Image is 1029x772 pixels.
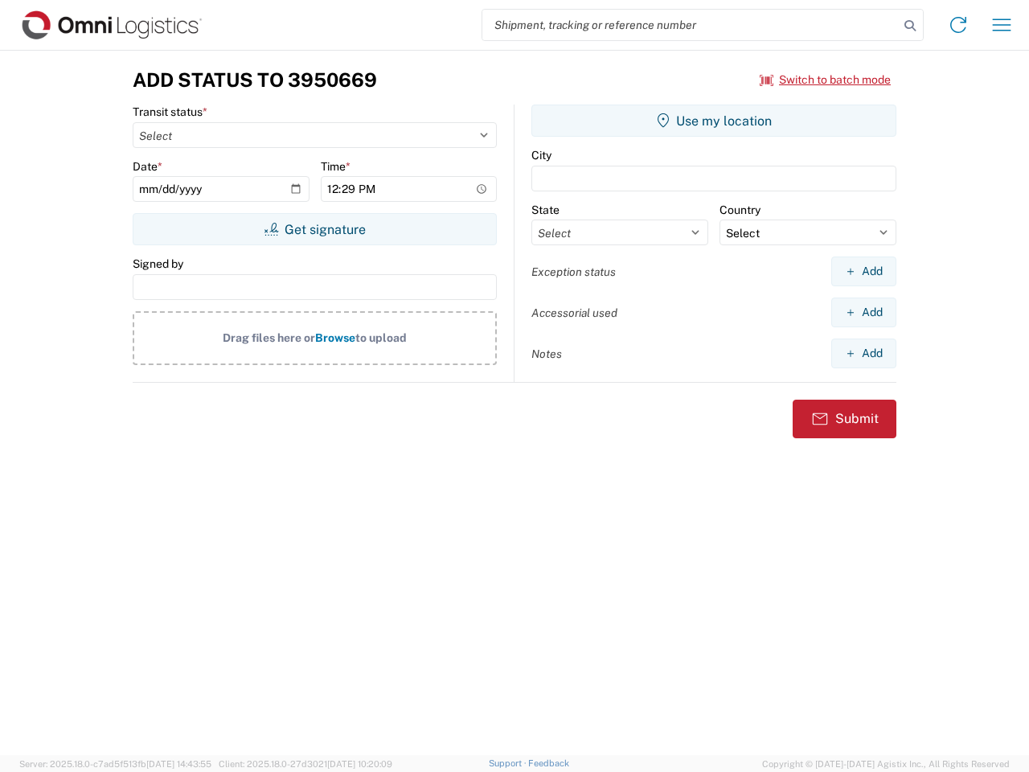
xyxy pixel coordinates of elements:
[531,105,896,137] button: Use my location
[528,758,569,768] a: Feedback
[146,759,211,769] span: [DATE] 14:43:55
[327,759,392,769] span: [DATE] 10:20:09
[355,331,407,344] span: to upload
[133,105,207,119] label: Transit status
[831,298,896,327] button: Add
[133,159,162,174] label: Date
[762,757,1010,771] span: Copyright © [DATE]-[DATE] Agistix Inc., All Rights Reserved
[19,759,211,769] span: Server: 2025.18.0-c7ad5f513fb
[531,148,551,162] label: City
[133,213,497,245] button: Get signature
[531,306,617,320] label: Accessorial used
[321,159,351,174] label: Time
[531,347,562,361] label: Notes
[133,68,377,92] h3: Add Status to 3950669
[793,400,896,438] button: Submit
[760,67,891,93] button: Switch to batch mode
[482,10,899,40] input: Shipment, tracking or reference number
[831,257,896,286] button: Add
[531,265,616,279] label: Exception status
[315,331,355,344] span: Browse
[719,203,760,217] label: Country
[531,203,560,217] label: State
[219,759,392,769] span: Client: 2025.18.0-27d3021
[489,758,529,768] a: Support
[133,257,183,271] label: Signed by
[831,339,896,368] button: Add
[223,331,315,344] span: Drag files here or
